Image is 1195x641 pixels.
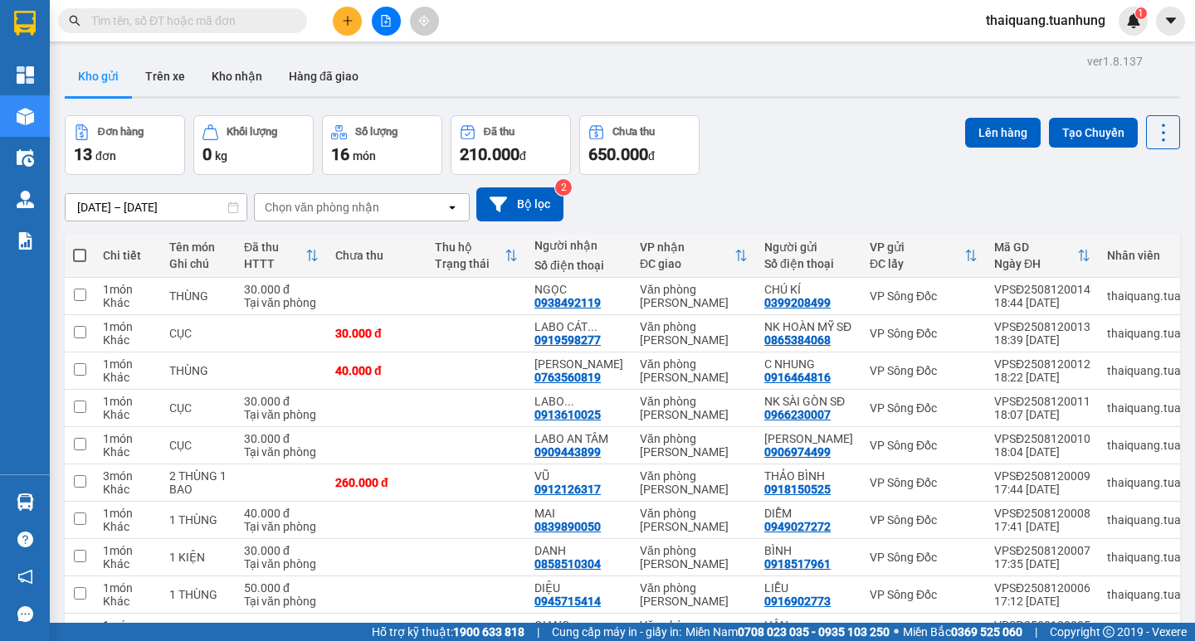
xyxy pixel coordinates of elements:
[132,56,198,96] button: Trên xe
[764,507,853,520] div: DIỄM
[98,126,144,138] div: Đơn hàng
[342,15,354,27] span: plus
[870,257,964,270] div: ĐC lấy
[764,408,831,421] div: 0966230007
[103,483,153,496] div: Khác
[14,11,36,36] img: logo-vxr
[103,296,153,309] div: Khác
[994,408,1090,421] div: 18:07 [DATE]
[446,201,459,214] svg: open
[640,240,734,254] div: VP nhận
[331,144,349,164] span: 16
[17,606,33,622] span: message
[169,257,227,270] div: Ghi chú
[764,257,853,270] div: Số điện thoại
[640,581,748,608] div: Văn phòng [PERSON_NAME]
[169,588,227,601] div: 1 THÙNG
[764,595,831,608] div: 0916902773
[103,595,153,608] div: Khác
[870,439,978,452] div: VP Sông Đốc
[640,507,748,533] div: Văn phòng [PERSON_NAME]
[244,240,305,254] div: Đã thu
[244,507,319,520] div: 40.000 đ
[103,320,153,333] div: 1 món
[244,395,319,408] div: 30.000 đ
[534,371,601,384] div: 0763560819
[764,371,831,384] div: 0916464816
[17,532,33,547] span: question-circle
[236,234,327,278] th: Toggle SortBy
[244,445,319,459] div: Tại văn phòng
[380,15,392,27] span: file-add
[612,126,655,138] div: Chưa thu
[169,327,227,340] div: CỤC
[534,469,623,483] div: VŨ
[74,144,92,164] span: 13
[537,623,539,641] span: |
[372,623,524,641] span: Hỗ trợ kỹ thuật:
[534,408,601,421] div: 0913610025
[335,249,418,262] div: Chưa thu
[870,289,978,303] div: VP Sông Đốc
[534,507,623,520] div: MAI
[534,259,623,272] div: Số điện thoại
[1049,118,1138,148] button: Tạo Chuyến
[372,7,401,36] button: file-add
[1035,623,1037,641] span: |
[870,401,978,415] div: VP Sông Đốc
[244,595,319,608] div: Tại văn phòng
[1135,7,1147,19] sup: 1
[335,327,418,340] div: 30.000 đ
[640,283,748,309] div: Văn phòng [PERSON_NAME]
[335,476,418,489] div: 260.000 đ
[870,476,978,489] div: VP Sông Đốc
[65,115,185,175] button: Đơn hàng13đơn
[1103,626,1115,638] span: copyright
[244,520,319,533] div: Tại văn phòng
[17,149,34,167] img: warehouse-icon
[17,232,34,250] img: solution-icon
[534,581,623,595] div: DIỆU
[169,240,227,254] div: Tên món
[764,395,853,408] div: NK SÀI GÒN SĐ
[994,432,1090,445] div: VPSĐ2508120010
[764,544,853,557] div: BÌNH
[965,118,1041,148] button: Lên hàng
[764,283,853,296] div: CHÚ KÍ
[244,283,319,296] div: 30.000 đ
[333,7,362,36] button: plus
[244,296,319,309] div: Tại văn phòng
[276,56,372,96] button: Hàng đã giao
[994,296,1090,309] div: 18:44 [DATE]
[994,557,1090,571] div: 17:35 [DATE]
[65,56,132,96] button: Kho gửi
[103,395,153,408] div: 1 món
[685,623,890,641] span: Miền Nam
[193,115,314,175] button: Khối lượng0kg
[17,493,34,511] img: warehouse-icon
[355,126,398,138] div: Số lượng
[103,371,153,384] div: Khác
[103,557,153,571] div: Khác
[198,56,276,96] button: Kho nhận
[91,12,287,30] input: Tìm tên, số ĐT hoặc mã đơn
[951,625,1022,639] strong: 0369 525 060
[534,296,601,309] div: 0938492119
[648,149,655,163] span: đ
[534,483,601,496] div: 0912126317
[994,595,1090,608] div: 17:12 [DATE]
[994,483,1090,496] div: 17:44 [DATE]
[994,395,1090,408] div: VPSĐ2508120011
[534,520,601,533] div: 0839890050
[1087,52,1143,70] div: ver 1.8.137
[994,283,1090,296] div: VPSĐ2508120014
[95,149,116,163] span: đơn
[564,395,574,408] span: ...
[870,588,978,601] div: VP Sông Đốc
[103,357,153,371] div: 1 món
[519,149,526,163] span: đ
[994,320,1090,333] div: VPSĐ2508120013
[764,357,853,371] div: C NHUNG
[169,401,227,415] div: CỤC
[227,126,277,138] div: Khối lượng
